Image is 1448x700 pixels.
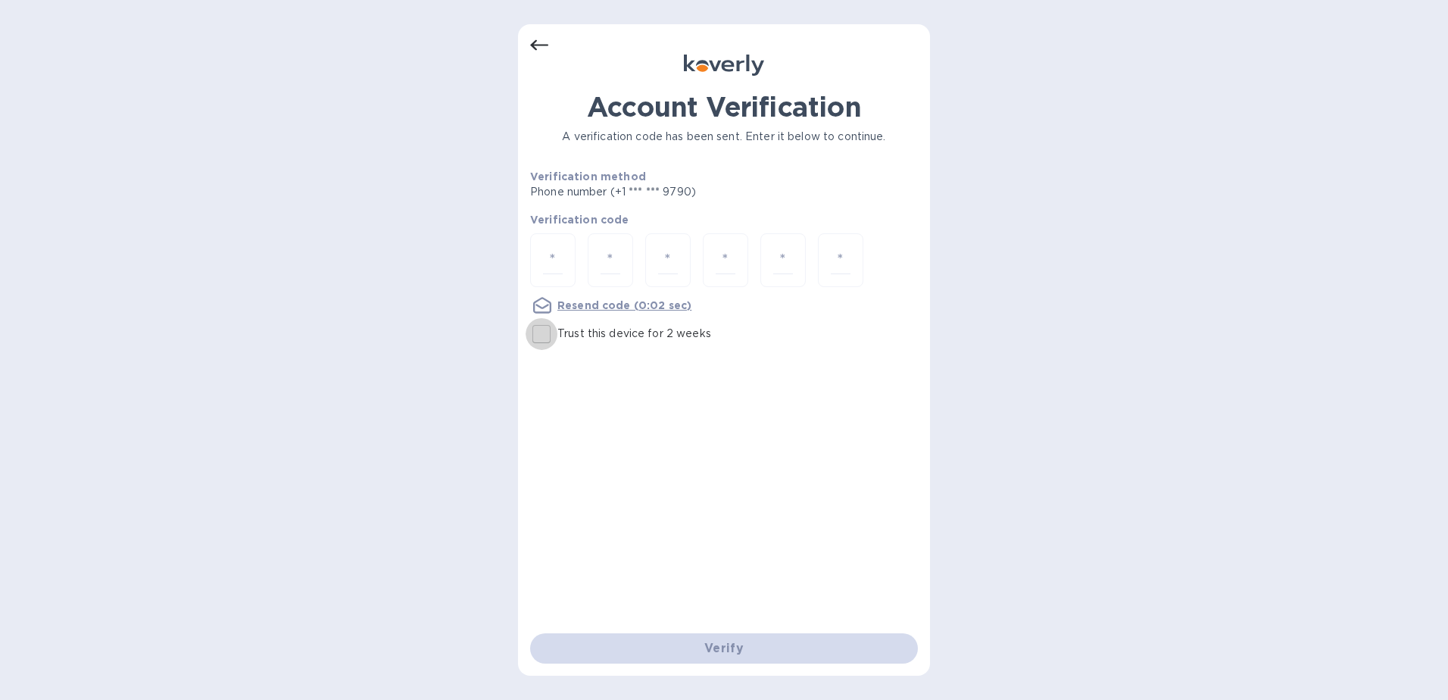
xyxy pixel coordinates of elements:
[530,184,812,200] p: Phone number (+1 *** *** 9790)
[557,326,711,342] p: Trust this device for 2 weeks
[530,129,918,145] p: A verification code has been sent. Enter it below to continue.
[530,91,918,123] h1: Account Verification
[530,212,918,227] p: Verification code
[530,170,646,183] b: Verification method
[557,299,691,311] u: Resend code (0:02 sec)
